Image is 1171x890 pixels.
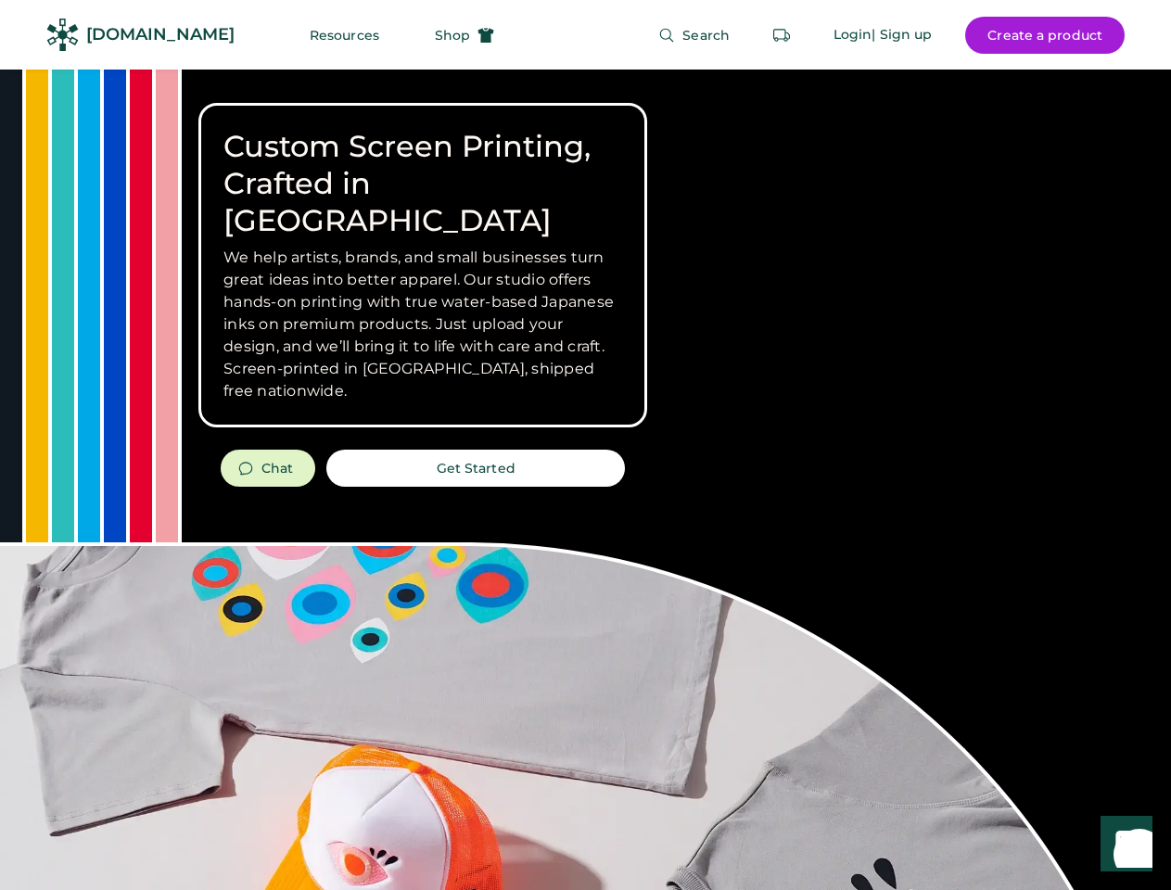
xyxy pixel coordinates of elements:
div: | Sign up [872,26,932,44]
button: Resources [287,17,401,54]
img: Rendered Logo - Screens [46,19,79,51]
span: Shop [435,29,470,42]
button: Create a product [965,17,1125,54]
button: Retrieve an order [763,17,800,54]
button: Get Started [326,450,625,487]
button: Chat [221,450,315,487]
div: [DOMAIN_NAME] [86,23,235,46]
iframe: Front Chat [1083,807,1163,886]
h3: We help artists, brands, and small businesses turn great ideas into better apparel. Our studio of... [223,247,622,402]
button: Search [636,17,752,54]
div: Login [834,26,872,44]
span: Search [682,29,730,42]
h1: Custom Screen Printing, Crafted in [GEOGRAPHIC_DATA] [223,128,622,239]
button: Shop [413,17,516,54]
